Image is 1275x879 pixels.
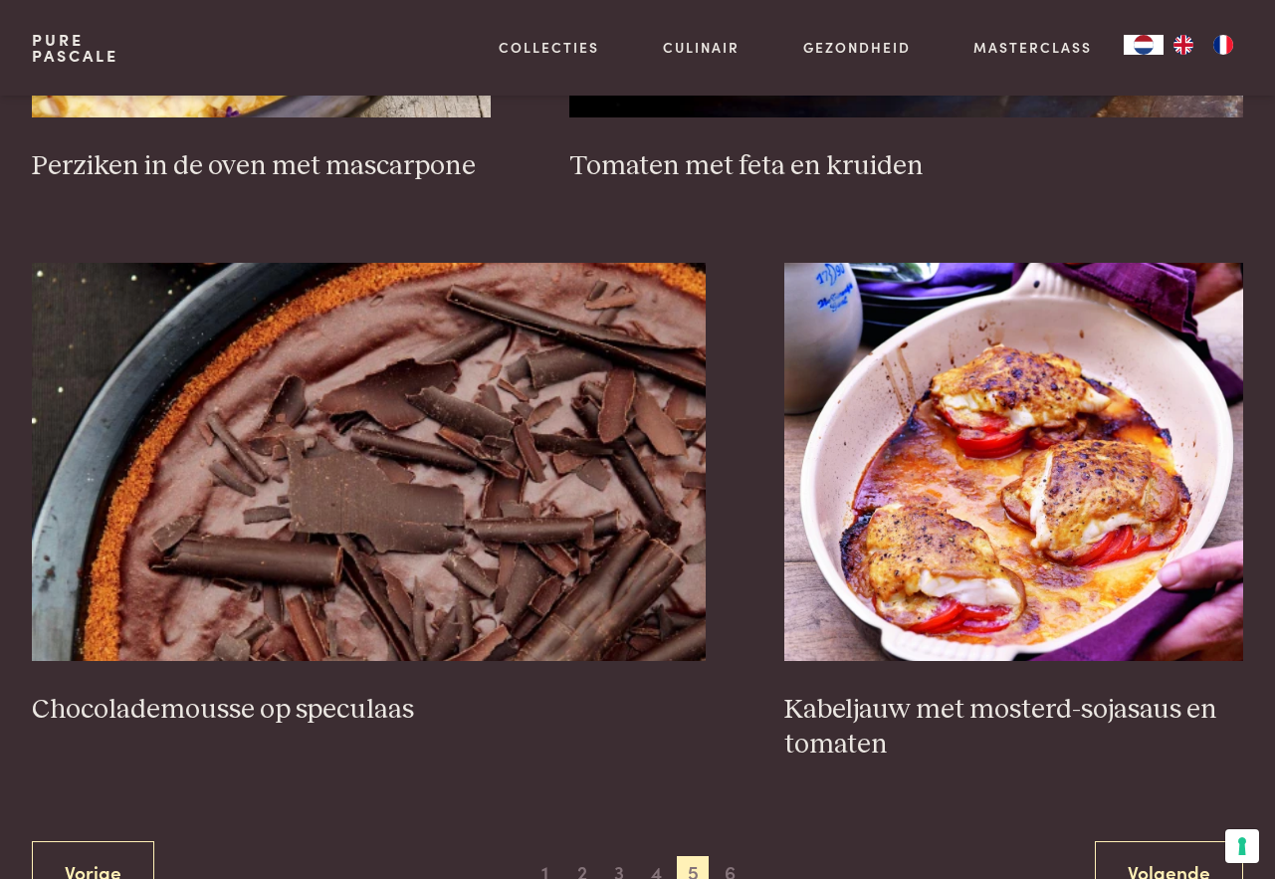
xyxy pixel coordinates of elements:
h3: Tomaten met feta en kruiden [569,149,1243,184]
h3: Perziken in de oven met mascarpone [32,149,491,184]
img: Chocolademousse op speculaas [32,263,706,661]
a: Chocolademousse op speculaas Chocolademousse op speculaas [32,263,706,727]
a: Masterclass [973,37,1092,58]
ul: Language list [1164,35,1243,55]
h3: Chocolademousse op speculaas [32,693,706,728]
a: Gezondheid [803,37,911,58]
img: Kabeljauw met mosterd-sojasaus en tomaten [784,263,1243,661]
a: NL [1124,35,1164,55]
a: Collecties [499,37,599,58]
div: Language [1124,35,1164,55]
a: EN [1164,35,1203,55]
a: Kabeljauw met mosterd-sojasaus en tomaten Kabeljauw met mosterd-sojasaus en tomaten [784,263,1243,762]
a: PurePascale [32,32,118,64]
a: FR [1203,35,1243,55]
button: Uw voorkeuren voor toestemming voor trackingtechnologieën [1225,829,1259,863]
aside: Language selected: Nederlands [1124,35,1243,55]
a: Culinair [663,37,740,58]
h3: Kabeljauw met mosterd-sojasaus en tomaten [784,693,1243,762]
